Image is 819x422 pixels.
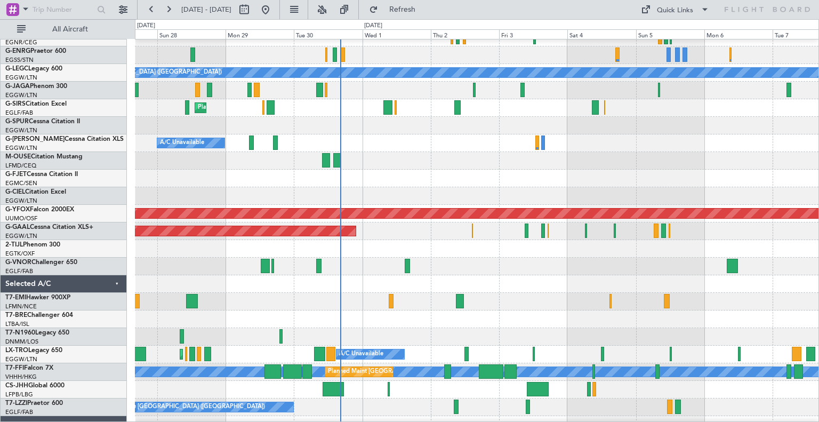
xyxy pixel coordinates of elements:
div: Planned Maint [GEOGRAPHIC_DATA] ([GEOGRAPHIC_DATA]) [198,100,366,116]
span: G-GAAL [5,224,30,230]
a: M-OUSECitation Mustang [5,154,83,160]
a: G-ENRGPraetor 600 [5,48,66,54]
a: 2-TIJLPhenom 300 [5,242,60,248]
span: G-SPUR [5,118,29,125]
a: G-VNORChallenger 650 [5,259,77,266]
span: M-OUSE [5,154,31,160]
a: DNMM/LOS [5,338,38,346]
div: Tue 30 [294,29,362,39]
span: G-VNOR [5,259,31,266]
span: G-FJET [5,171,27,178]
a: LFPB/LBG [5,391,33,399]
div: A/C Unavailable [160,135,204,151]
span: G-ENRG [5,48,30,54]
div: [DATE] [137,21,155,30]
a: T7-LZZIPraetor 600 [5,400,63,407]
button: All Aircraft [12,21,116,38]
a: G-GAALCessna Citation XLS+ [5,224,93,230]
a: EGGW/LTN [5,197,37,205]
div: Quick Links [657,5,693,16]
a: G-JAGAPhenom 300 [5,83,67,90]
div: Mon 6 [704,29,773,39]
a: G-FJETCessna Citation II [5,171,78,178]
a: EGNR/CEG [5,38,37,46]
a: CS-JHHGlobal 6000 [5,383,65,389]
a: LFMN/NCE [5,302,37,310]
span: G-JAGA [5,83,30,90]
a: EGGW/LTN [5,144,37,152]
a: T7-BREChallenger 604 [5,312,73,319]
span: G-[PERSON_NAME] [5,136,65,142]
div: Thu 2 [431,29,499,39]
a: EGLF/FAB [5,109,33,117]
span: T7-FFI [5,365,24,371]
a: EGLF/FAB [5,267,33,275]
a: EGSS/STN [5,56,34,64]
a: G-YFOXFalcon 2000EX [5,206,74,213]
a: G-SIRSCitation Excel [5,101,67,107]
span: G-LEGC [5,66,28,72]
div: A/C Unavailable [GEOGRAPHIC_DATA] ([GEOGRAPHIC_DATA]) [92,399,265,415]
a: UUMO/OSF [5,214,37,222]
div: Planned Maint [GEOGRAPHIC_DATA] ([GEOGRAPHIC_DATA]) [328,364,496,380]
span: T7-EMI [5,294,26,301]
span: [DATE] - [DATE] [181,5,231,14]
a: EGGW/LTN [5,232,37,240]
button: Refresh [364,1,428,18]
a: EGGW/LTN [5,74,37,82]
a: G-CIELCitation Excel [5,189,66,195]
a: T7-EMIHawker 900XP [5,294,70,301]
div: Sun 28 [157,29,226,39]
span: T7-LZZI [5,400,27,407]
a: EGLF/FAB [5,408,33,416]
a: EGGW/LTN [5,91,37,99]
div: Mon 29 [226,29,294,39]
span: 2-TIJL [5,242,23,248]
div: Fri 3 [499,29,567,39]
span: G-SIRS [5,101,26,107]
div: Sat 4 [567,29,636,39]
span: Refresh [380,6,425,13]
a: EGGW/LTN [5,126,37,134]
a: G-[PERSON_NAME]Cessna Citation XLS [5,136,124,142]
div: A/C Unavailable [339,346,383,362]
span: All Aircraft [28,26,113,33]
a: EGGW/LTN [5,355,37,363]
a: LTBA/ISL [5,320,29,328]
div: Sun 5 [636,29,704,39]
a: VHHH/HKG [5,373,37,381]
span: T7-N1960 [5,330,35,336]
div: [DATE] [364,21,382,30]
a: LX-TROLegacy 650 [5,347,62,354]
a: T7-FFIFalcon 7X [5,365,53,371]
a: G-SPURCessna Citation II [5,118,80,125]
span: G-CIEL [5,189,25,195]
button: Quick Links [636,1,714,18]
a: EGMC/SEN [5,179,37,187]
a: EGTK/OXF [5,250,35,258]
div: A/C Unavailable [GEOGRAPHIC_DATA] ([GEOGRAPHIC_DATA]) [49,65,222,81]
input: Trip Number [33,2,94,18]
span: T7-BRE [5,312,27,319]
a: LFMD/CEQ [5,162,36,170]
span: LX-TRO [5,347,28,354]
div: Wed 1 [363,29,431,39]
span: G-YFOX [5,206,30,213]
span: CS-JHH [5,383,28,389]
a: G-LEGCLegacy 600 [5,66,62,72]
a: T7-N1960Legacy 650 [5,330,69,336]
